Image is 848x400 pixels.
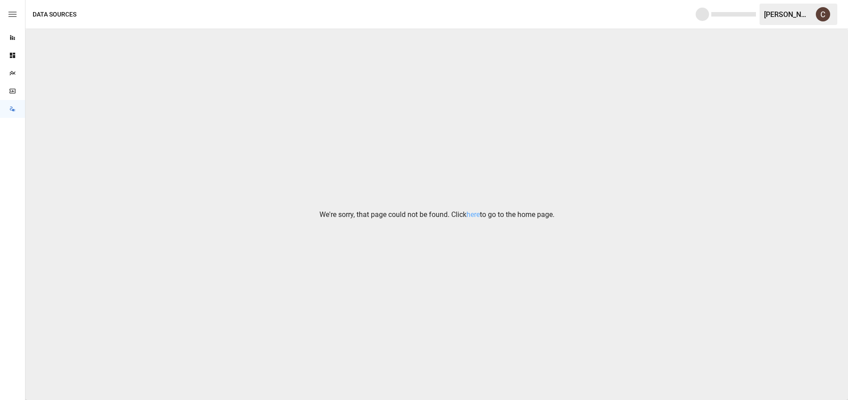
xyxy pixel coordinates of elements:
[764,10,810,19] div: [PERSON_NAME]
[466,210,480,219] a: here
[319,209,554,220] p: We're sorry, that page could not be found. Click to go to the home page.
[810,2,835,27] button: Colin Fiala
[816,7,830,21] img: Colin Fiala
